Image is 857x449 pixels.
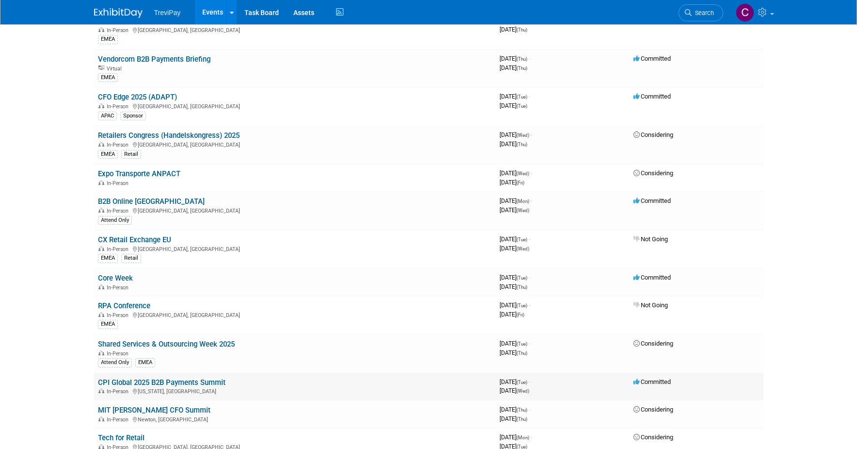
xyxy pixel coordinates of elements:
[517,94,527,100] span: (Tue)
[98,35,118,44] div: EMEA
[98,246,104,251] img: In-Person Event
[500,197,532,204] span: [DATE]
[633,433,673,441] span: Considering
[517,142,527,147] span: (Thu)
[98,284,104,289] img: In-Person Event
[98,444,104,449] img: In-Person Event
[98,197,205,206] a: B2B Online [GEOGRAPHIC_DATA]
[633,131,673,138] span: Considering
[517,56,527,62] span: (Thu)
[98,416,104,421] img: In-Person Event
[107,180,131,186] span: In-Person
[98,27,104,32] img: In-Person Event
[98,208,104,213] img: In-Person Event
[633,378,671,385] span: Committed
[517,312,524,317] span: (Fri)
[633,406,673,413] span: Considering
[517,284,527,290] span: (Thu)
[98,406,210,415] a: MIT [PERSON_NAME] CFO Summit
[531,197,532,204] span: -
[500,433,532,441] span: [DATE]
[517,246,529,251] span: (Wed)
[500,340,530,347] span: [DATE]
[517,237,527,242] span: (Tue)
[529,93,530,100] span: -
[529,235,530,243] span: -
[679,4,723,21] a: Search
[500,301,530,309] span: [DATE]
[98,102,492,110] div: [GEOGRAPHIC_DATA], [GEOGRAPHIC_DATA]
[98,274,133,283] a: Core Week
[500,102,527,109] span: [DATE]
[107,27,131,33] span: In-Person
[500,93,530,100] span: [DATE]
[107,312,131,318] span: In-Person
[633,340,673,347] span: Considering
[98,387,492,395] div: [US_STATE], [GEOGRAPHIC_DATA]
[500,406,530,413] span: [DATE]
[107,416,131,423] span: In-Person
[692,9,714,17] span: Search
[531,131,532,138] span: -
[517,416,527,422] span: (Thu)
[500,64,527,71] span: [DATE]
[633,274,671,281] span: Committed
[633,235,668,243] span: Not Going
[500,26,527,33] span: [DATE]
[98,66,104,70] img: Virtual Event
[529,274,530,281] span: -
[107,284,131,291] span: In-Person
[98,254,118,263] div: EMEA
[517,341,527,347] span: (Tue)
[98,93,177,101] a: CFO Edge 2025 (ADAPT)
[98,142,104,147] img: In-Person Event
[98,358,132,367] div: Attend Only
[500,55,530,62] span: [DATE]
[98,180,104,185] img: In-Person Event
[500,169,532,177] span: [DATE]
[633,55,671,62] span: Committed
[500,378,530,385] span: [DATE]
[98,140,492,148] div: [GEOGRAPHIC_DATA], [GEOGRAPHIC_DATA]
[517,103,527,109] span: (Tue)
[529,406,530,413] span: -
[98,301,150,310] a: RPA Conference
[531,433,532,441] span: -
[500,311,524,318] span: [DATE]
[736,3,754,22] img: Celia Ahrens
[500,274,530,281] span: [DATE]
[98,169,180,178] a: Expo Transporte ANPACT
[107,142,131,148] span: In-Person
[98,311,492,318] div: [GEOGRAPHIC_DATA], [GEOGRAPHIC_DATA]
[98,378,226,387] a: CPI Global 2025 B2B Payments Summit
[98,112,117,120] div: APAC
[154,9,181,17] span: TreviPay
[517,350,527,356] span: (Thu)
[98,206,492,214] div: [GEOGRAPHIC_DATA], [GEOGRAPHIC_DATA]
[107,246,131,252] span: In-Person
[517,199,529,204] span: (Mon)
[500,131,532,138] span: [DATE]
[98,131,240,140] a: Retailers Congress (Handelskongress) 2025
[98,17,238,25] a: The Networking Group: DACH CFO Network
[107,66,124,72] span: Virtual
[94,8,143,18] img: ExhibitDay
[500,283,527,290] span: [DATE]
[98,26,492,33] div: [GEOGRAPHIC_DATA], [GEOGRAPHIC_DATA]
[500,235,530,243] span: [DATE]
[98,320,118,329] div: EMEA
[135,358,155,367] div: EMEA
[517,275,527,281] span: (Tue)
[633,169,673,177] span: Considering
[98,216,132,225] div: Attend Only
[517,388,529,394] span: (Wed)
[517,407,527,413] span: (Thu)
[107,350,131,357] span: In-Person
[121,254,141,263] div: Retail
[98,433,145,442] a: Tech for Retail
[633,93,671,100] span: Committed
[531,169,532,177] span: -
[98,415,492,423] div: Newton, [GEOGRAPHIC_DATA]
[500,415,527,422] span: [DATE]
[98,388,104,393] img: In-Person Event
